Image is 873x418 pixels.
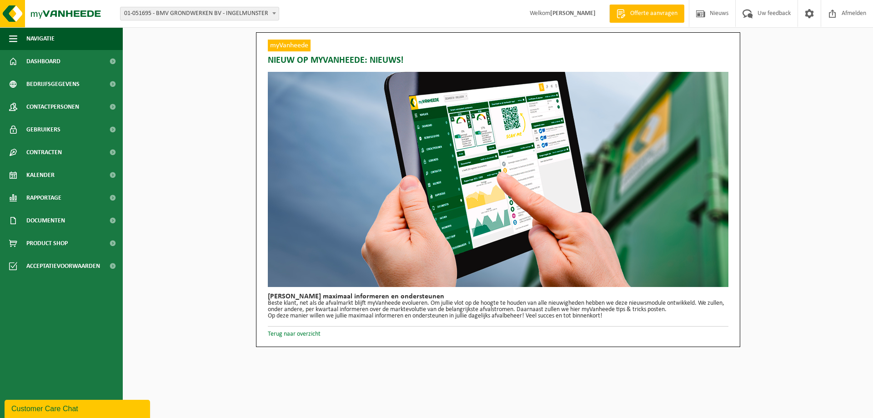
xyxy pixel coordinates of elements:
span: Product Shop [26,232,68,255]
span: Bedrijfsgegevens [26,73,80,96]
span: Navigatie [26,27,55,50]
span: Nieuw op myVanheede: Nieuws! [268,54,404,67]
p: Op deze manier willen we jullie maximaal informeren en ondersteunen in jullie dagelijks afvalbehe... [268,313,728,319]
span: Contracten [26,141,62,164]
p: Beste klant, net als de afvalmarkt blijft myVanheede evolueren. Om jullie vlot op de hoogte te ho... [268,300,728,313]
a: Terug naar overzicht [268,331,321,337]
span: Offerte aanvragen [628,9,680,18]
span: Documenten [26,209,65,232]
iframe: chat widget [5,398,152,418]
span: Gebruikers [26,118,60,141]
span: Dashboard [26,50,60,73]
h2: [PERSON_NAME] maximaal informeren en ondersteunen [268,293,728,300]
strong: [PERSON_NAME] [550,10,596,17]
span: Acceptatievoorwaarden [26,255,100,277]
span: 01-051695 - BMV GRONDWERKEN BV - INGELMUNSTER [120,7,279,20]
a: Offerte aanvragen [609,5,684,23]
span: Rapportage [26,186,61,209]
span: myVanheede [268,40,311,51]
span: Contactpersonen [26,96,79,118]
span: Kalender [26,164,55,186]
